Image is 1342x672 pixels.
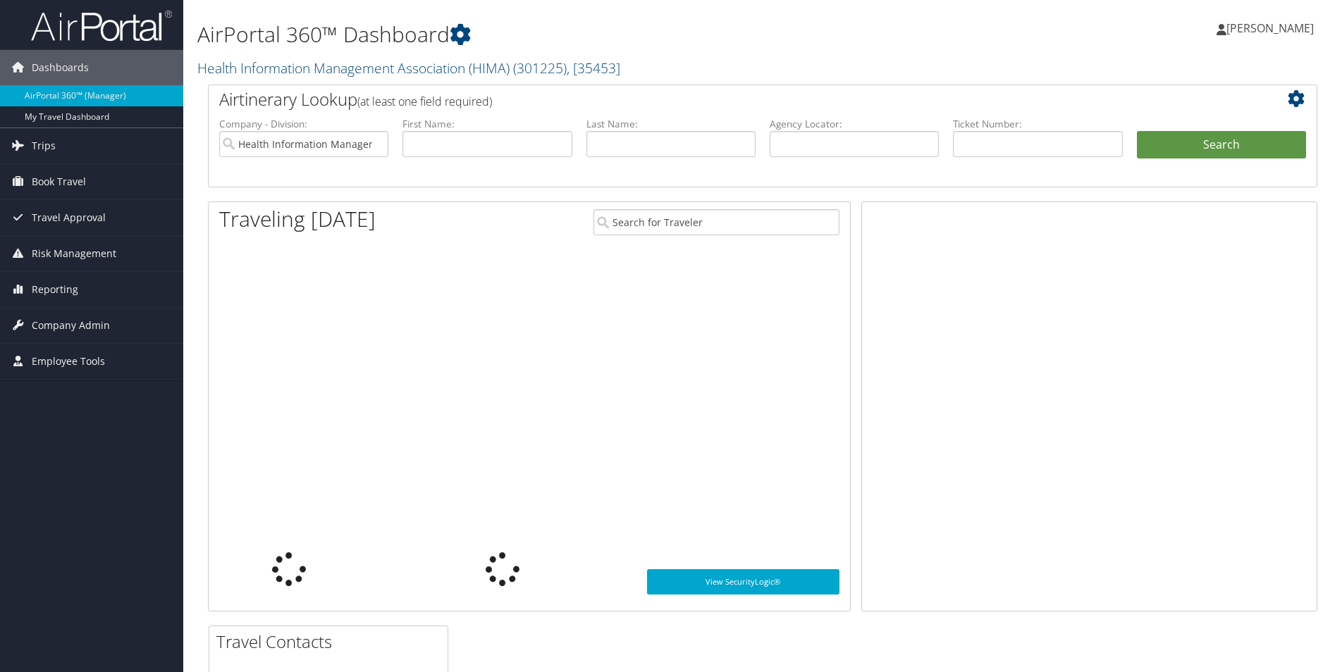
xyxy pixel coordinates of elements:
[1137,131,1306,159] button: Search
[593,209,839,235] input: Search for Traveler
[32,200,106,235] span: Travel Approval
[647,569,839,595] a: View SecurityLogic®
[32,236,116,271] span: Risk Management
[1226,20,1314,36] span: [PERSON_NAME]
[402,117,572,131] label: First Name:
[953,117,1122,131] label: Ticket Number:
[357,94,492,109] span: (at least one field required)
[32,164,86,199] span: Book Travel
[770,117,939,131] label: Agency Locator:
[31,9,172,42] img: airportal-logo.png
[32,50,89,85] span: Dashboards
[513,58,567,77] span: ( 301225 )
[586,117,756,131] label: Last Name:
[197,58,620,77] a: Health Information Management Association (HIMA)
[32,344,105,379] span: Employee Tools
[197,20,951,49] h1: AirPortal 360™ Dashboard
[32,308,110,343] span: Company Admin
[32,128,56,163] span: Trips
[567,58,620,77] span: , [ 35453 ]
[219,117,388,131] label: Company - Division:
[32,272,78,307] span: Reporting
[219,87,1214,111] h2: Airtinerary Lookup
[1217,7,1328,49] a: [PERSON_NAME]
[216,630,448,654] h2: Travel Contacts
[219,204,376,234] h1: Traveling [DATE]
